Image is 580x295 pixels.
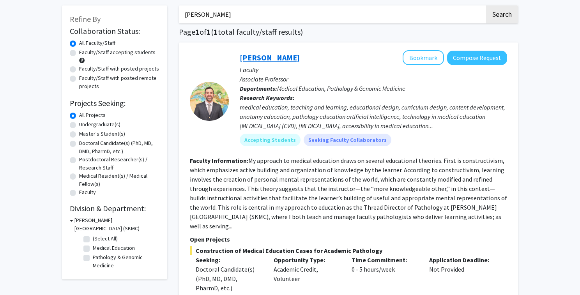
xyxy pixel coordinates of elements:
[74,216,159,233] h3: [PERSON_NAME][GEOGRAPHIC_DATA] (SKMC)
[6,260,33,289] iframe: Chat
[240,65,507,74] p: Faculty
[268,255,346,293] div: Academic Credit, Volunteer
[346,255,424,293] div: 0 - 5 hours/week
[240,102,507,131] div: medical education, teaching and learning, educational design, curriculum design, content developm...
[352,255,418,265] p: Time Commitment:
[79,130,125,138] label: Master's Student(s)
[486,5,518,23] button: Search
[190,157,248,164] b: Faculty Information:
[196,255,262,265] p: Seeking:
[423,255,501,293] div: Not Provided
[70,99,159,108] h2: Projects Seeking:
[447,51,507,65] button: Compose Request to Alexander Macnow
[403,50,444,65] button: Add Alexander Macnow to Bookmarks
[195,27,200,37] span: 1
[207,27,211,37] span: 1
[429,255,495,265] p: Application Deadline:
[70,14,101,24] span: Refine By
[79,172,159,188] label: Medical Resident(s) / Medical Fellow(s)
[93,235,118,243] label: (Select All)
[196,265,262,293] div: Doctoral Candidate(s) (PhD, MD, DMD, PharmD, etc.)
[304,134,391,146] mat-chip: Seeking Faculty Collaborators
[93,244,135,252] label: Medical Education
[70,204,159,213] h2: Division & Department:
[190,235,507,244] p: Open Projects
[240,85,277,92] b: Departments:
[240,94,295,102] b: Research Keywords:
[79,139,159,155] label: Doctoral Candidate(s) (PhD, MD, DMD, PharmD, etc.)
[277,85,405,92] span: Medical Education, Pathology & Genomic Medicine
[79,74,159,90] label: Faculty/Staff with posted remote projects
[93,253,157,270] label: Pathology & Genomic Medicine
[190,157,507,230] fg-read-more: My approach to medical education draws on several educational theories. First is constructivism, ...
[214,27,218,37] span: 1
[79,48,156,57] label: Faculty/Staff accepting students
[240,53,300,62] a: [PERSON_NAME]
[79,111,106,119] label: All Projects
[179,5,485,23] input: Search Keywords
[190,246,507,255] span: Construction of Medical Education Cases for Academic Pathology
[79,120,120,129] label: Undergraduate(s)
[179,27,518,37] h1: Page of ( total faculty/staff results)
[79,39,115,47] label: All Faculty/Staff
[240,134,301,146] mat-chip: Accepting Students
[240,74,507,84] p: Associate Professor
[274,255,340,265] p: Opportunity Type:
[70,26,159,36] h2: Collaboration Status:
[79,155,159,172] label: Postdoctoral Researcher(s) / Research Staff
[79,65,159,73] label: Faculty/Staff with posted projects
[79,188,96,196] label: Faculty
